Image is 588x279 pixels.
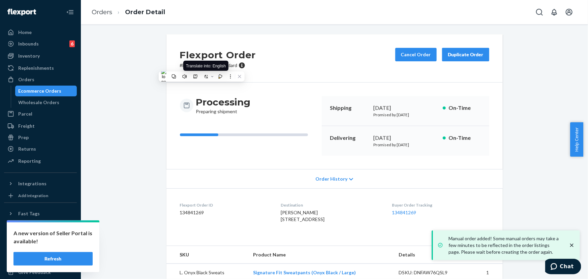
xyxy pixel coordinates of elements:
div: DSKU: DNFAW76QSL9 [399,269,462,276]
button: Integrations [4,178,77,189]
div: Preparing shipment [196,96,251,115]
div: Integrations [18,180,47,187]
p: Manual order added! Some manual orders may take a few minutes to be reflected in the order listin... [448,235,562,255]
button: Open Search Box [533,5,546,19]
iframe: Opens a widget where you can chat to one of our agents [545,259,581,276]
a: Freight [4,121,77,131]
a: Wholesale Orders [15,97,77,108]
a: Add Fast Tag [4,222,77,230]
div: 6 [69,40,75,47]
button: Close Navigation [63,5,77,19]
div: Parcel [18,111,32,117]
button: Give Feedback [4,267,77,278]
a: Parcel [4,108,77,119]
dt: Destination [281,202,381,208]
ol: breadcrumbs [86,2,171,22]
div: Give Feedback [18,269,51,276]
p: A new version of Seller Portal is available! [13,229,93,245]
div: Reporting [18,158,41,164]
div: Inventory [18,53,40,59]
div: Add Integration [18,193,48,198]
a: Help Center [4,255,77,266]
p: Promised by [DATE] [374,142,437,148]
th: Product Name [248,246,393,264]
button: Open account menu [562,5,576,19]
button: Help Center [570,122,583,157]
svg: close toast [568,242,575,249]
div: [DATE] [374,104,437,112]
div: Returns [18,146,36,152]
span: Standard [218,62,238,68]
a: Signature Fit Sweatpants (Onyx Black / Large) [253,270,356,275]
dt: Flexport Order ID [180,202,270,208]
div: Inbounds [18,40,39,47]
div: Duplicate Order [448,51,484,58]
div: Fast Tags [18,210,40,217]
div: [DATE] [374,134,437,142]
a: Inbounds6 [4,38,77,49]
p: # BJ-GL5T7YXX [180,62,256,69]
img: Flexport logo [7,9,36,15]
div: Wholesale Orders [19,99,60,106]
a: Order Detail [125,8,165,16]
button: Cancel Order [395,48,437,61]
a: Reporting [4,156,77,166]
a: Settings [4,232,77,243]
div: Replenishments [18,65,54,71]
span: Order History [315,176,347,182]
div: Orders [18,76,34,83]
a: Home [4,27,77,38]
a: Orders [4,74,77,85]
a: Inventory [4,51,77,61]
dd: 134841269 [180,209,270,216]
div: Freight [18,123,35,129]
p: Shipping [330,104,368,112]
a: Add Integration [4,192,77,200]
a: Orders [92,8,112,16]
a: Prep [4,132,77,143]
th: Details [393,246,467,264]
p: On-Time [448,104,481,112]
button: Refresh [13,252,93,266]
div: Home [18,29,32,36]
p: Delivering [330,134,368,142]
a: Returns [4,144,77,154]
th: SKU [166,246,248,264]
a: Ecommerce Orders [15,86,77,96]
h2: Flexport Order [180,48,256,62]
div: Prep [18,134,29,141]
button: Open notifications [548,5,561,19]
button: Fast Tags [4,208,77,219]
p: Promised by [DATE] [374,112,437,118]
dt: Buyer Order Tracking [392,202,489,208]
button: Duplicate Order [442,48,489,61]
p: On-Time [448,134,481,142]
span: [PERSON_NAME] [STREET_ADDRESS] [281,210,324,222]
div: Ecommerce Orders [19,88,62,94]
button: Talk to Support [4,244,77,255]
a: 134841269 [392,210,416,215]
a: Replenishments [4,63,77,73]
h3: Processing [196,96,251,108]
